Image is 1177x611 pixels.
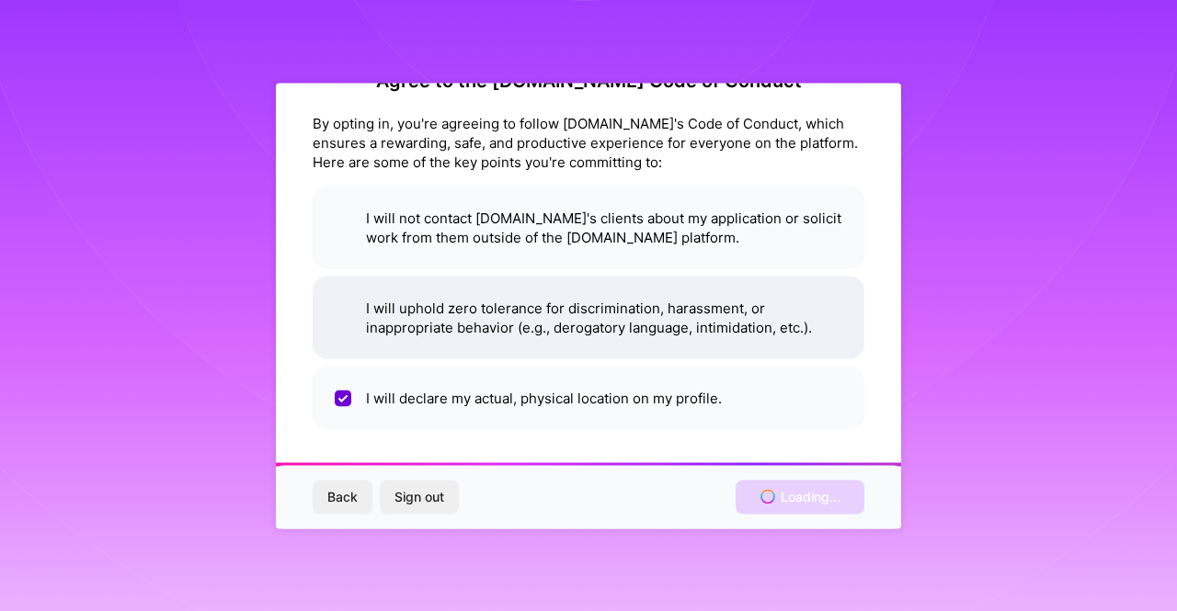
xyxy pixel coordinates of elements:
[313,276,864,358] li: I will uphold zero tolerance for discrimination, harassment, or inappropriate behavior (e.g., der...
[313,113,864,171] div: By opting in, you're agreeing to follow [DOMAIN_NAME]'s Code of Conduct, which ensures a rewardin...
[313,186,864,268] li: I will not contact [DOMAIN_NAME]'s clients about my application or solicit work from them outside...
[313,366,864,429] li: I will declare my actual, physical location on my profile.
[380,481,459,514] button: Sign out
[394,488,444,506] span: Sign out
[313,481,372,514] button: Back
[327,488,358,506] span: Back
